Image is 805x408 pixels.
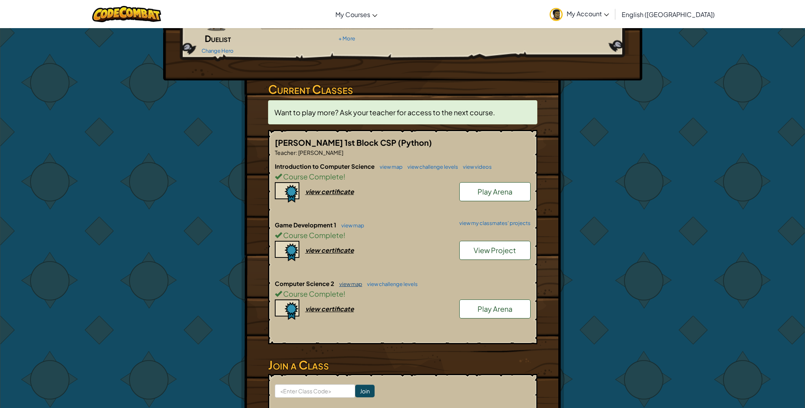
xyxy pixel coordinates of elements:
[343,231,345,240] span: !
[275,280,335,287] span: Computer Science 2
[398,137,432,147] span: (Python)
[274,108,495,117] span: Want to play more? Ask your teacher for access to the next course.
[282,289,343,298] span: Course Complete
[339,35,355,42] a: + More
[92,6,162,22] img: CodeCombat logo
[403,164,458,170] a: view challenge levels
[275,149,296,156] span: Teacher
[275,187,354,196] a: view certificate
[363,281,418,287] a: view challenge levels
[268,356,537,374] h3: Join a Class
[622,10,715,19] span: English ([GEOGRAPHIC_DATA])
[205,33,231,44] span: Duelist
[335,281,362,287] a: view map
[343,289,345,298] span: !
[335,10,370,19] span: My Courses
[202,48,234,54] a: Change Hero
[376,164,403,170] a: view map
[275,299,299,320] img: certificate-icon.png
[282,172,343,181] span: Course Complete
[282,231,343,240] span: Course Complete
[478,304,512,313] span: Play Arena
[567,10,609,18] span: My Account
[275,384,355,398] input: <Enter Class Code>
[297,149,343,156] span: [PERSON_NAME]
[275,246,354,254] a: view certificate
[275,162,376,170] span: Introduction to Computer Science
[305,246,354,254] div: view certificate
[550,8,563,21] img: avatar
[459,164,492,170] a: view videos
[455,221,531,226] a: view my classmates' projects
[337,222,364,229] a: view map
[305,305,354,313] div: view certificate
[355,385,375,397] input: Join
[275,137,398,147] span: [PERSON_NAME] 1st Block CSP
[618,4,719,25] a: English ([GEOGRAPHIC_DATA])
[275,182,299,203] img: certificate-icon.png
[474,246,516,255] span: View Project
[296,149,297,156] span: :
[478,187,512,196] span: Play Arena
[546,2,613,27] a: My Account
[275,305,354,313] a: view certificate
[275,241,299,261] img: certificate-icon.png
[331,4,381,25] a: My Courses
[275,221,337,229] span: Game Development 1
[305,187,354,196] div: view certificate
[343,172,345,181] span: !
[268,80,537,98] h3: Current Classes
